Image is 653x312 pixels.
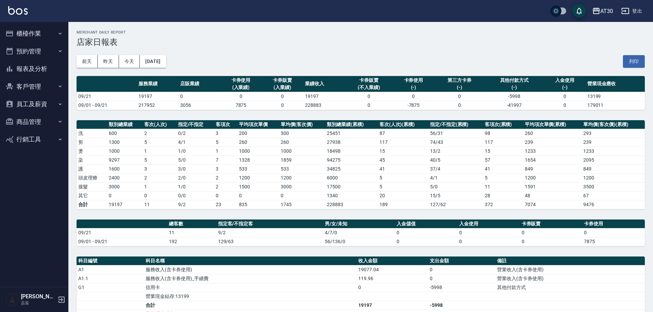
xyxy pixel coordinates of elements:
th: 卡券使用 [582,220,645,228]
td: 4/7/0 [323,228,395,237]
td: 40 / 5 [428,155,483,164]
td: 3 / 0 [176,164,214,173]
div: (-) [436,84,483,91]
th: 單均價(客次價) [279,120,325,129]
td: -5998 [428,283,495,292]
td: 67 [582,191,645,200]
td: 9297 [107,155,143,164]
td: 127/62 [428,200,483,209]
td: 11 [483,182,523,191]
td: 217952 [137,101,178,110]
td: 228883 [303,101,345,110]
td: 17500 [325,182,377,191]
td: 2 [143,173,176,182]
th: 科目編號 [77,257,144,265]
td: 1591 [523,182,582,191]
td: 0 [434,101,484,110]
th: 總客數 [167,220,216,228]
td: 1 [143,147,176,155]
th: 支出金額 [428,257,495,265]
td: 1000 [107,147,143,155]
button: AT30 [589,4,616,18]
div: (-) [546,84,584,91]
td: 7074 [523,200,582,209]
td: 0 [544,101,586,110]
td: 0 [220,92,262,101]
td: 接髮 [77,182,107,191]
td: 營業收入(含卡券使用) [495,265,645,274]
td: 179011 [586,101,645,110]
td: 3056 [178,101,220,110]
div: 其他付款方式 [487,77,542,84]
td: 1200 [237,173,279,182]
h2: Merchant Daily Report [77,30,645,35]
td: 5 / 0 [176,155,214,164]
td: 260 [523,129,582,138]
td: 15 [378,147,428,155]
td: 9/2 [216,228,323,237]
th: 卡券販賣 [520,220,583,228]
button: 前天 [77,55,98,68]
th: 指定/不指定(累積) [428,120,483,129]
button: 行銷工具 [3,130,66,148]
th: 客項次 [214,120,237,129]
td: 1 / 0 [176,147,214,155]
div: 卡券販賣 [347,77,391,84]
td: 129/63 [216,237,323,246]
td: 3500 [582,182,645,191]
td: 2 [143,129,176,138]
td: 41 [483,164,523,173]
td: 1200 [582,173,645,182]
th: 平均項次單價 [237,120,279,129]
th: 指定客/不指定客 [216,220,323,228]
td: 2400 [107,173,143,182]
td: -7875 [393,101,435,110]
td: 營業現金結存:13199 [144,292,357,301]
td: 372 [483,200,523,209]
button: 昨天 [98,55,119,68]
td: 20 [378,191,428,200]
button: 登出 [618,5,645,17]
td: 服務收入(含卡券使用)_手續費 [144,274,357,283]
table: a dense table [77,76,645,110]
td: 3000 [107,182,143,191]
td: 其它 [77,191,107,200]
th: 入金儲值 [395,220,457,228]
td: 服務收入(含卡券使用) [144,265,357,274]
td: 0 / 2 [176,129,214,138]
td: 533 [237,164,279,173]
div: (不入業績) [347,84,391,91]
th: 業績收入 [303,76,345,92]
th: 店販業績 [178,76,220,92]
div: 入金使用 [546,77,584,84]
td: 3 [214,164,237,173]
td: 0 [345,101,393,110]
td: 849 [582,164,645,173]
button: 客戶管理 [3,78,66,96]
div: 第三方卡券 [436,77,483,84]
td: 1 / 0 [176,182,214,191]
div: 卡券販賣 [263,77,302,84]
h3: 店家日報表 [77,37,645,47]
td: 260 [237,138,279,147]
td: 09/01 - 09/21 [77,237,167,246]
h5: [PERSON_NAME] [21,293,56,300]
img: Logo [8,6,28,15]
td: 300 [279,129,325,138]
td: 2 [214,173,237,182]
td: 293 [582,129,645,138]
div: (-) [487,84,542,91]
td: 18498 [325,147,377,155]
td: 1000 [237,147,279,155]
td: 0 [434,92,484,101]
td: 13199 [586,92,645,101]
button: 預約管理 [3,42,66,60]
td: 87 [378,129,428,138]
td: A1.1 [77,274,144,283]
div: 卡券使用 [395,77,433,84]
td: 117 [378,138,428,147]
td: 0 [214,191,237,200]
td: -5998 [428,301,495,310]
th: 單均價(客次價)(累積) [582,120,645,129]
td: 1 [214,147,237,155]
